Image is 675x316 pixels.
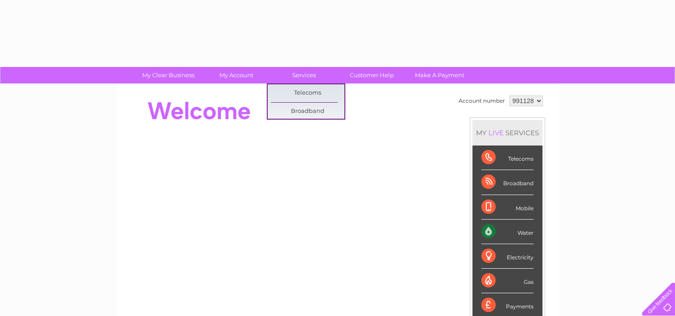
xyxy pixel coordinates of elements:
a: My Clear Business [132,67,205,83]
a: Customer Help [335,67,409,83]
a: Broadband [271,103,344,121]
div: Water [481,220,534,244]
div: MY SERVICES [472,120,542,146]
a: Services [267,67,341,83]
div: Electricity [481,244,534,269]
a: Make A Payment [403,67,476,83]
a: My Account [199,67,273,83]
div: Mobile [481,195,534,220]
a: Telecoms [271,84,344,102]
div: Broadband [481,170,534,195]
div: LIVE [487,129,505,137]
td: Account number [456,93,507,108]
div: Telecoms [481,146,534,170]
div: Gas [481,269,534,293]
